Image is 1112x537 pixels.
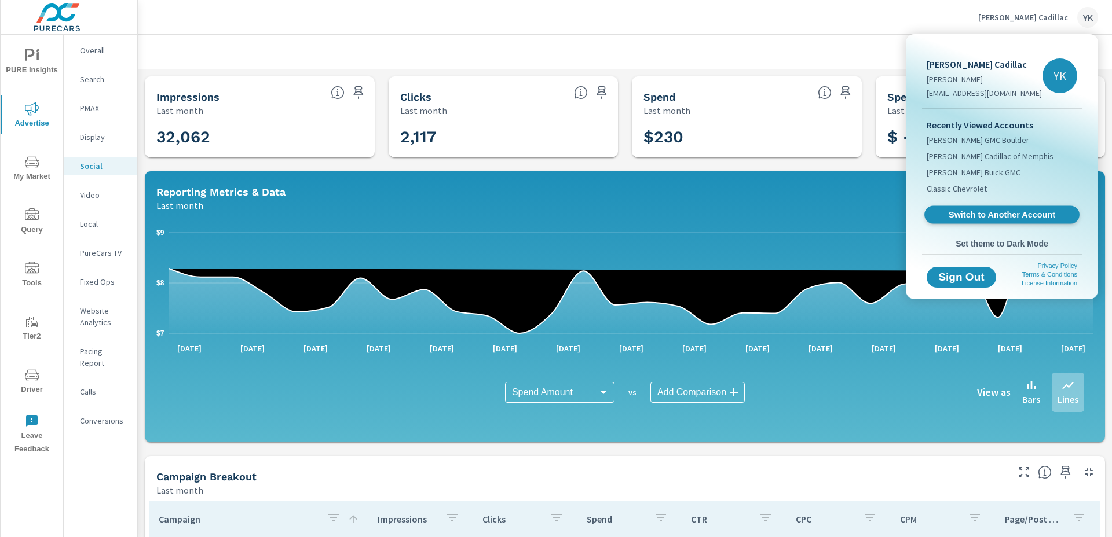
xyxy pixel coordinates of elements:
div: YK [1042,58,1077,93]
button: Set theme to Dark Mode [922,233,1082,254]
p: [EMAIL_ADDRESS][DOMAIN_NAME] [927,87,1042,99]
button: Sign Out [927,267,996,288]
span: Switch to Another Account [931,209,1073,220]
span: [PERSON_NAME] GMC Boulder [927,134,1029,146]
a: Privacy Policy [1038,262,1077,269]
a: License Information [1022,279,1077,286]
p: [PERSON_NAME] [927,73,1042,85]
p: [PERSON_NAME] Cadillac [927,57,1042,71]
p: Recently Viewed Accounts [927,118,1077,132]
span: [PERSON_NAME] Cadillac of Memphis [927,150,1054,162]
a: Terms & Conditions [1022,271,1077,278]
span: Set theme to Dark Mode [927,238,1077,249]
span: Sign Out [936,272,987,282]
a: Switch to Another Account [924,206,1080,224]
span: [PERSON_NAME] Buick GMC [927,167,1020,178]
span: Classic Chevrolet [927,183,987,194]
